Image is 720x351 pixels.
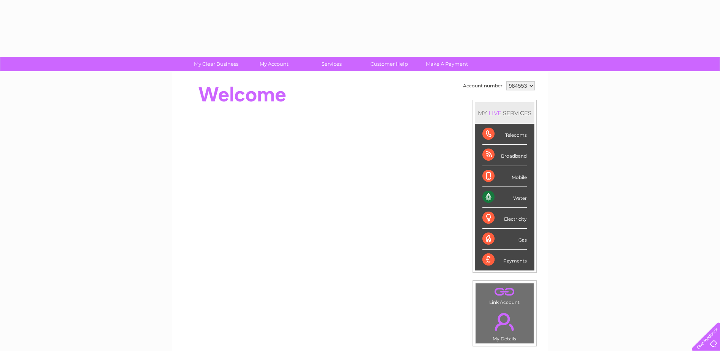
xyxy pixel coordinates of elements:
[482,250,527,270] div: Payments
[477,285,532,299] a: .
[475,102,534,124] div: MY SERVICES
[482,187,527,208] div: Water
[482,208,527,229] div: Electricity
[482,145,527,166] div: Broadband
[300,57,363,71] a: Services
[482,124,527,145] div: Telecoms
[243,57,305,71] a: My Account
[185,57,247,71] a: My Clear Business
[482,166,527,187] div: Mobile
[461,79,504,92] td: Account number
[482,229,527,250] div: Gas
[475,283,534,307] td: Link Account
[487,109,503,117] div: LIVE
[358,57,421,71] a: Customer Help
[475,307,534,344] td: My Details
[416,57,478,71] a: Make A Payment
[477,308,532,335] a: .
